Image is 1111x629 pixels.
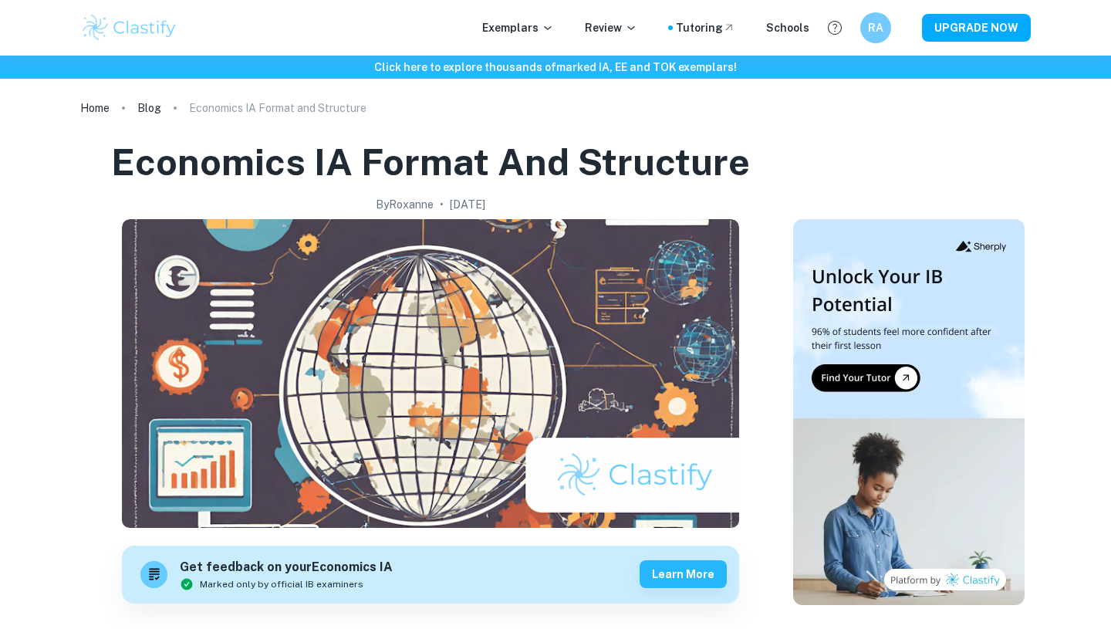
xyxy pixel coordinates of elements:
img: Clastify logo [80,12,178,43]
img: Thumbnail [793,219,1025,605]
h6: RA [867,19,885,36]
a: Blog [137,97,161,119]
h6: Click here to explore thousands of marked IA, EE and TOK exemplars ! [3,59,1108,76]
a: Home [80,97,110,119]
a: Schools [766,19,809,36]
h2: [DATE] [450,196,485,213]
img: Economics IA Format and Structure cover image [122,219,739,528]
h2: By Roxanne [376,196,434,213]
button: Learn more [640,560,727,588]
p: Exemplars [482,19,554,36]
p: Review [585,19,637,36]
button: Help and Feedback [822,15,848,41]
p: • [440,196,444,213]
a: Tutoring [676,19,735,36]
span: Marked only by official IB examiners [200,577,363,591]
button: UPGRADE NOW [922,14,1031,42]
button: RA [860,12,891,43]
a: Get feedback on yourEconomics IAMarked only by official IB examinersLearn more [122,546,739,604]
h1: Economics IA Format and Structure [111,137,750,187]
p: Economics IA Format and Structure [189,100,366,117]
h6: Get feedback on your Economics IA [180,558,393,577]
